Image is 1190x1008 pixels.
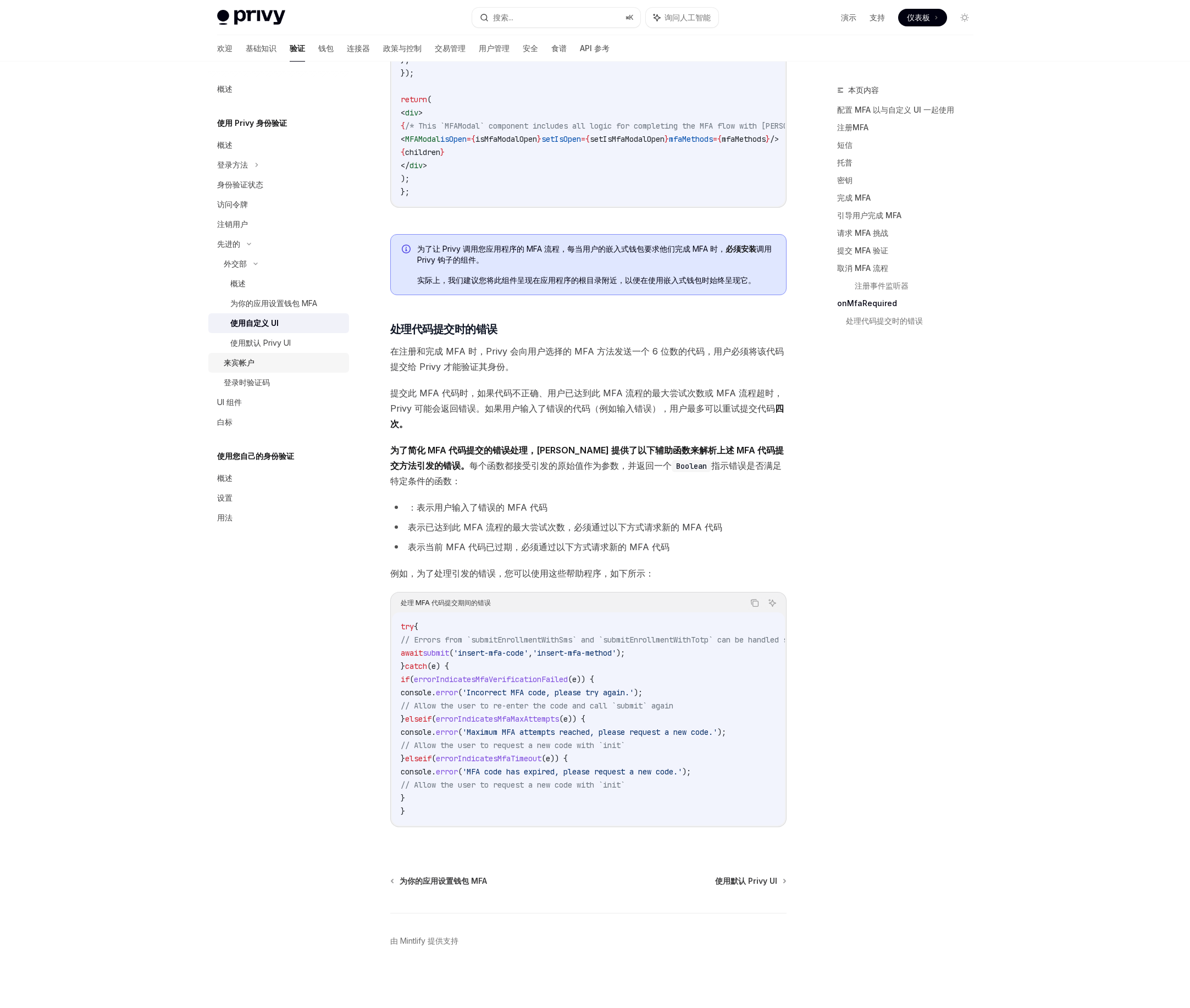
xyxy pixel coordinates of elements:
[230,279,246,288] font: 概述
[837,224,982,242] a: 请求 MFA 挑战
[208,353,349,373] a: 来宾帐户
[217,473,233,483] font: 概述
[479,35,510,62] a: 用户管理
[390,323,497,336] font: 处理代码提交时的错误
[401,767,431,777] span: console
[462,688,634,697] span: 'Incorrect MFA code, please try again.'
[401,147,405,157] span: {
[841,12,856,23] a: 演示
[217,451,294,461] font: 使用您自己的身份验证
[837,295,982,312] a: onMfaRequired
[870,12,885,23] a: 支持
[533,648,616,658] span: 'insert-mfa-method'
[208,392,349,412] a: UI 组件
[401,95,427,104] span: return
[431,714,436,724] span: (
[572,674,577,684] span: e
[208,214,349,234] a: 注销用户
[431,767,436,777] span: .
[423,714,431,724] span: if
[551,35,567,62] a: 食谱
[417,244,726,253] font: 为了让 Privy 调用您应用程序的 MFA 流程，每当用户的嵌入式钱包要求他们完成 MFA 时，
[217,160,248,169] font: 登录方法
[391,876,487,887] a: 为你的应用设置钱包 MFA
[217,417,233,427] font: 白标
[401,648,423,658] span: await
[217,513,233,522] font: 用法
[580,35,610,62] a: API 参考
[837,189,982,207] a: 完成 MFA
[401,780,625,790] span: // Allow the user to request a new code with `init`
[713,134,717,144] span: =
[837,298,897,308] font: onMfaRequired
[318,43,334,53] font: 钱包
[837,207,982,224] a: 引导用户完成 MFA
[837,193,871,202] font: 完成 MFA
[717,134,722,144] span: {
[580,43,610,53] font: API 参考
[400,876,487,885] font: 为你的应用设置钱包 MFA
[563,714,568,724] span: e
[217,200,248,209] font: 访问令牌
[318,35,334,62] a: 钱包
[208,175,349,195] a: 身份验证状态
[208,333,349,353] a: 使用默认 Privy UI
[409,674,414,684] span: (
[405,108,418,118] span: div
[551,43,567,53] font: 食谱
[390,346,784,372] font: 在注册和完成 MFA 时，Privy 会向用户选择的 MFA 方法发送一个 6 位数的代码，用户必须将该代码提交给 Privy 才能验证其身份。
[440,134,467,144] span: isOpen
[837,259,982,277] a: 取消 MFA 流程
[440,147,445,157] span: }
[462,727,717,737] span: 'Maximum MFA attempts reached, please request a new code.'
[585,134,590,144] span: {
[390,568,654,579] font: 例如，为了处理引发的错误，您可以使用这些帮助程序，如下所示：
[715,876,777,885] font: 使用默认 Privy UI
[402,245,413,256] svg: 信息
[217,493,233,502] font: 设置
[479,43,510,53] font: 用户管理
[467,134,471,144] span: =
[427,95,431,104] span: (
[401,55,409,65] span: },
[217,180,263,189] font: 身份验证状态
[726,244,756,253] font: 必须安装
[208,79,349,99] a: 概述
[405,714,423,724] span: else
[217,239,240,248] font: 先进的
[581,134,585,144] span: =
[471,134,475,144] span: {
[401,187,409,197] span: };
[475,134,537,144] span: isMfaModalOpen
[401,714,405,724] span: }
[217,219,248,229] font: 注销用户
[405,147,440,157] span: children
[469,460,672,471] font: 每个函数都接受引发的原始值作为参数，并返回一个
[246,43,276,53] font: 基础知识
[559,714,563,724] span: (
[401,688,431,697] span: console
[629,13,634,21] font: K
[408,522,722,533] font: 表示已达到此 MFA 流程的最大尝试次数，必须通过以下方式请求新的 MFA 代码
[458,767,462,777] span: (
[568,674,572,684] span: (
[458,688,462,697] span: (
[462,767,682,777] span: 'MFA code has expired, please request a new code.'
[870,13,885,22] font: 支持
[401,754,405,763] span: }
[217,43,233,53] font: 欢迎
[405,134,440,144] span: MFAModal
[431,661,436,671] span: e
[669,134,713,144] span: mfaMethods
[230,318,279,328] font: 使用自定义 UI
[956,9,973,26] button: 切换暗模式
[541,754,546,763] span: (
[408,502,547,513] font: ：表示用户输入了错误的 MFA 代码
[217,35,233,62] a: 欢迎
[390,445,784,471] font: 为了简化 MFA 代码提交的错误处理，[PERSON_NAME] 提供了以下辅助函数来解析上述 MFA 代码提交方法引发的错误。
[230,298,317,308] font: 为你的应用设置钱包 MFA
[208,293,349,313] a: 为你的应用设置钱包 MFA
[453,648,528,658] span: 'insert-mfa-code'
[217,118,287,128] font: 使用 Privy 身份验证
[417,244,772,264] font: 调用 Privy 钩子的组件。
